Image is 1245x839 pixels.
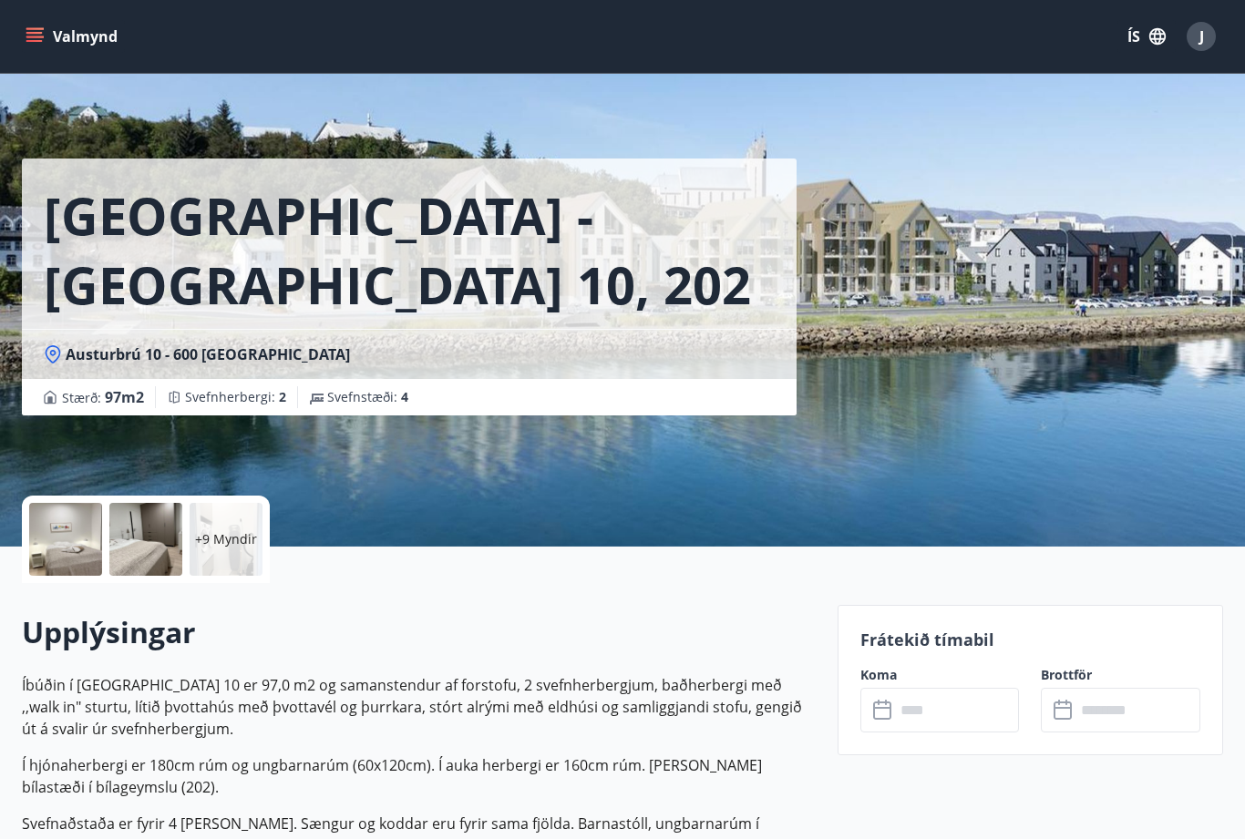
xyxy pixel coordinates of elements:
p: Íbúðin í [GEOGRAPHIC_DATA] 10 er 97,0 m2 og samanstendur af forstofu, 2 svefnherbergjum, baðherbe... [22,674,816,740]
p: +9 Myndir [195,530,257,548]
span: 2 [279,388,286,405]
button: J [1179,15,1223,58]
h1: [GEOGRAPHIC_DATA] - [GEOGRAPHIC_DATA] 10, 202 [44,180,775,319]
span: Svefnstæði : [327,388,408,406]
h2: Upplýsingar [22,612,816,652]
span: Stærð : [62,386,144,408]
p: Í hjónaherbergi er 180cm rúm og ungbarnarúm (60x120cm). Í auka herbergi er 160cm rúm. [PERSON_NAM... [22,754,816,798]
label: Brottför [1041,666,1200,684]
span: 97 m2 [105,387,144,407]
span: Austurbrú 10 - 600 [GEOGRAPHIC_DATA] [66,344,350,364]
span: 4 [401,388,408,405]
button: ÍS [1117,20,1176,53]
span: Svefnherbergi : [185,388,286,406]
label: Koma [860,666,1020,684]
p: Frátekið tímabil [860,628,1200,651]
button: menu [22,20,125,53]
span: J [1199,26,1204,46]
